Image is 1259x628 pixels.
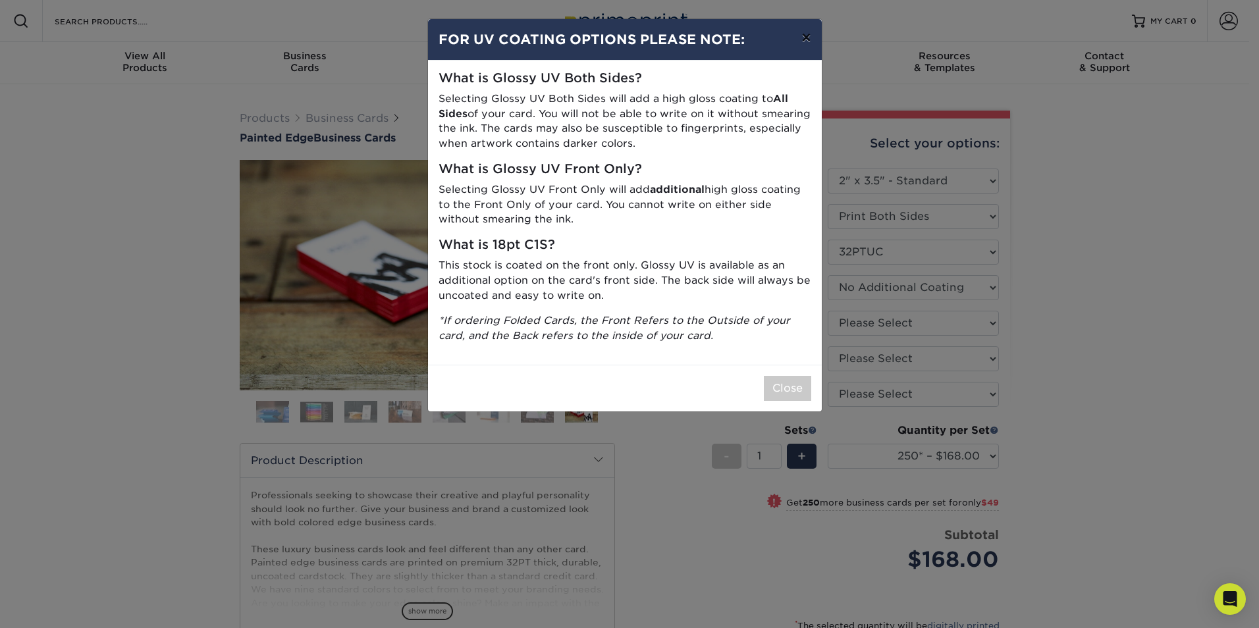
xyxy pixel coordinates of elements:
div: Open Intercom Messenger [1214,583,1246,615]
h5: What is Glossy UV Front Only? [439,162,811,177]
button: × [791,19,821,56]
i: *If ordering Folded Cards, the Front Refers to the Outside of your card, and the Back refers to t... [439,314,790,342]
h5: What is Glossy UV Both Sides? [439,71,811,86]
p: Selecting Glossy UV Both Sides will add a high gloss coating to of your card. You will not be abl... [439,92,811,151]
p: This stock is coated on the front only. Glossy UV is available as an additional option on the car... [439,258,811,303]
strong: additional [650,183,705,196]
button: Close [764,376,811,401]
h5: What is 18pt C1S? [439,238,811,253]
p: Selecting Glossy UV Front Only will add high gloss coating to the Front Only of your card. You ca... [439,182,811,227]
h4: FOR UV COATING OPTIONS PLEASE NOTE: [439,30,811,49]
strong: All Sides [439,92,788,120]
